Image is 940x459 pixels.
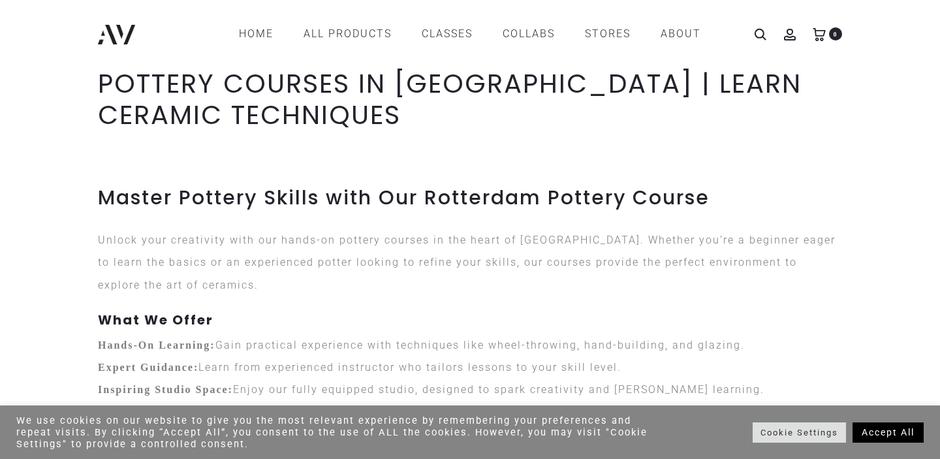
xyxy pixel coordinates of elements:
a: 0 [813,27,826,40]
p: Unlock your creativity with our hands-on pottery courses in the heart of [GEOGRAPHIC_DATA]. Wheth... [98,229,842,296]
a: Accept All [853,422,924,443]
a: CLASSES [422,23,473,45]
a: COLLABS [503,23,555,45]
strong: What We Offer [98,311,213,329]
strong: Inspiring Studio Space: [98,384,233,395]
h1: POTTERY COURSES IN [GEOGRAPHIC_DATA] | LEARN CERAMIC TECHNIQUES [98,68,842,131]
a: All products [304,23,392,45]
p: Gain practical experience with techniques like wheel-throwing, hand-building, and glazing. Learn ... [98,334,842,402]
a: STORES [585,23,631,45]
div: We use cookies on our website to give you the most relevant experience by remembering your prefer... [16,415,651,450]
span: 0 [829,27,842,40]
p: CLASSES [98,402,842,424]
h2: Master Pottery Skills with Our Rotterdam Pottery Course [98,186,842,210]
a: Home [239,23,274,45]
strong: Expert Guidance: [98,362,198,373]
a: ABOUT [661,23,701,45]
a: Cookie Settings [753,422,846,443]
strong: Hands-On Learning: [98,340,215,351]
